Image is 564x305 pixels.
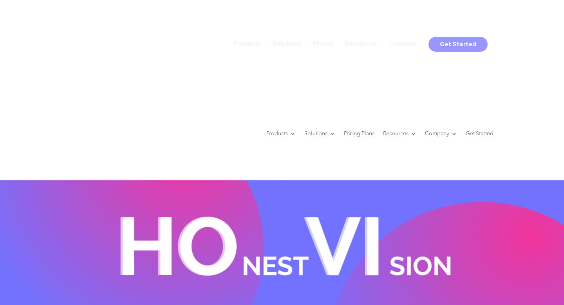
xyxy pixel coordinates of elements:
a: Resources [383,119,416,149]
a: Products [266,119,296,149]
span: Resources [345,40,377,47]
span: Pricing [313,40,333,47]
a: Get Started [428,38,488,49]
span: Products [233,40,261,47]
span: Company [389,40,417,47]
a: Company [383,32,423,55]
a: Get Started [466,119,493,149]
a: Pricing [307,32,339,55]
span: Solutions [273,40,301,47]
a: Solutions [304,119,335,149]
a: Products [228,32,267,55]
a: Company [425,119,457,149]
a: Pricing Plans [344,119,374,149]
span: Get Started [440,41,476,48]
a: Resources [339,32,383,55]
a: Solutions [267,32,307,55]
